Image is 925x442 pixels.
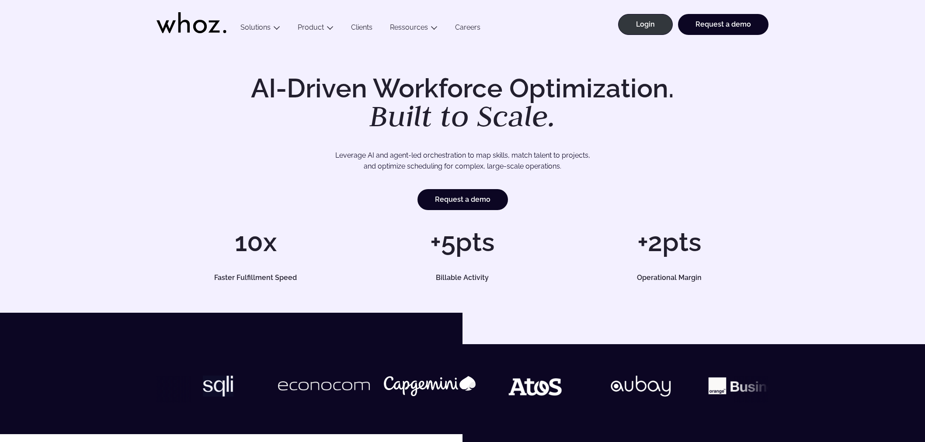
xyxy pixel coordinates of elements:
[187,150,738,172] p: Leverage AI and agent-led orchestration to map skills, match talent to projects, and optimize sch...
[373,274,552,281] h5: Billable Activity
[289,23,342,35] button: Product
[618,14,673,35] a: Login
[342,23,381,35] a: Clients
[156,229,355,255] h1: 10x
[239,75,686,131] h1: AI-Driven Workforce Optimization.
[580,274,758,281] h5: Operational Margin
[363,229,561,255] h1: +5pts
[446,23,489,35] a: Careers
[369,97,556,135] em: Built to Scale.
[390,23,428,31] a: Ressources
[232,23,289,35] button: Solutions
[417,189,508,210] a: Request a demo
[678,14,769,35] a: Request a demo
[167,274,345,281] h5: Faster Fulfillment Speed
[570,229,769,255] h1: +2pts
[381,23,446,35] button: Ressources
[298,23,324,31] a: Product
